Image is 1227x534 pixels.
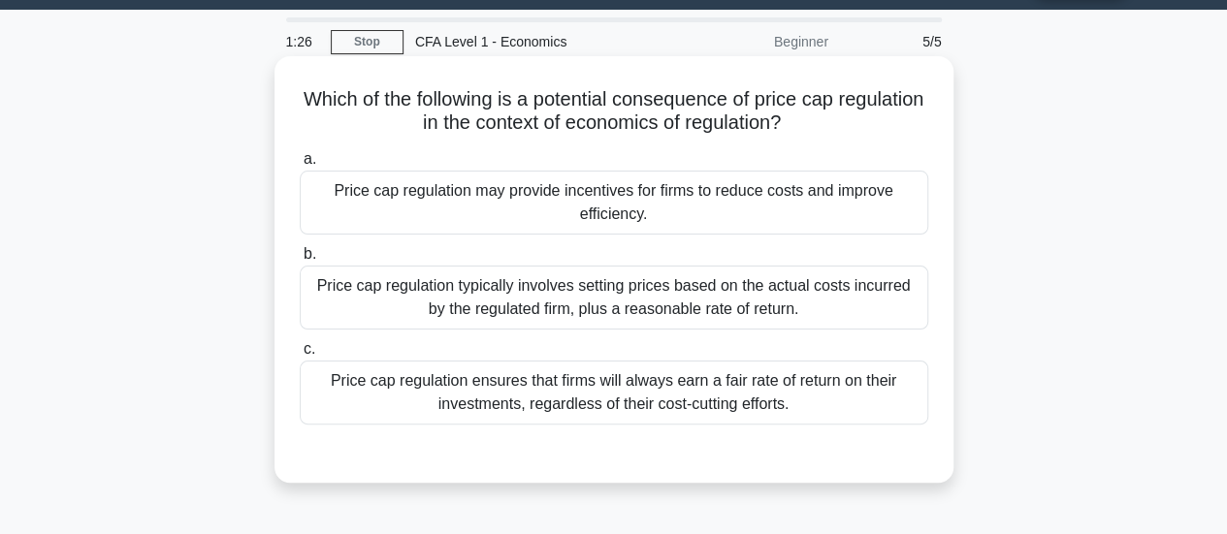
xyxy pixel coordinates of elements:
div: 5/5 [840,22,953,61]
span: c. [304,340,315,357]
div: 1:26 [274,22,331,61]
div: Beginner [670,22,840,61]
div: Price cap regulation typically involves setting prices based on the actual costs incurred by the ... [300,266,928,330]
span: a. [304,150,316,167]
div: Price cap regulation ensures that firms will always earn a fair rate of return on their investmen... [300,361,928,424]
a: Stop [331,30,404,54]
h5: Which of the following is a potential consequence of price cap regulation in the context of econo... [298,87,930,136]
div: Price cap regulation may provide incentives for firms to reduce costs and improve efficiency. [300,171,928,235]
div: CFA Level 1 - Economics [404,22,670,61]
span: b. [304,245,316,262]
